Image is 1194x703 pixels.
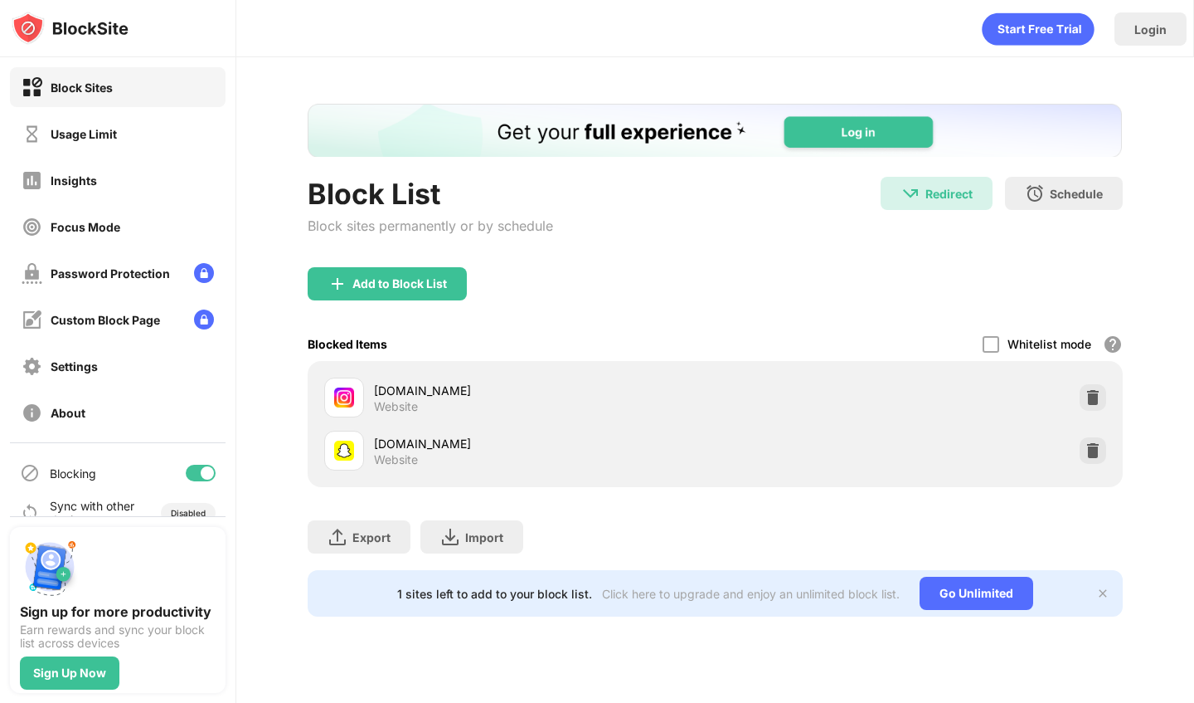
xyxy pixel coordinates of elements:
[22,403,42,423] img: about-off.svg
[22,356,42,377] img: settings-off.svg
[20,623,216,650] div: Earn rewards and sync your block list across devices
[20,603,216,620] div: Sign up for more productivity
[20,537,80,597] img: push-signup.svg
[397,587,592,601] div: 1 sites left to add to your block list.
[194,310,214,330] img: lock-menu.svg
[334,441,354,461] img: favicons
[920,577,1033,610] div: Go Unlimited
[51,406,85,420] div: About
[352,277,447,290] div: Add to Block List
[374,452,418,467] div: Website
[308,177,553,211] div: Block List
[171,508,206,518] div: Disabled
[51,266,170,281] div: Password Protection
[22,77,42,98] img: block-on.svg
[51,127,117,141] div: Usage Limit
[12,12,129,45] img: logo-blocksite.svg
[20,503,40,523] img: sync-icon.svg
[51,173,97,188] div: Insights
[1134,22,1167,37] div: Login
[308,337,387,351] div: Blocked Items
[308,104,1122,157] iframe: Banner
[602,587,900,601] div: Click here to upgrade and enjoy an unlimited block list.
[33,666,106,680] div: Sign Up Now
[374,399,418,414] div: Website
[51,81,113,95] div: Block Sites
[50,466,96,481] div: Blocking
[352,530,391,544] div: Export
[1096,587,1109,600] img: x-button.svg
[465,530,503,544] div: Import
[51,359,98,373] div: Settings
[925,187,973,201] div: Redirect
[22,310,42,330] img: customize-block-page-off.svg
[374,435,715,452] div: [DOMAIN_NAME]
[1050,187,1103,201] div: Schedule
[22,217,42,237] img: focus-off.svg
[22,263,42,284] img: password-protection-off.svg
[51,220,120,234] div: Focus Mode
[50,499,135,527] div: Sync with other devices
[22,170,42,191] img: insights-off.svg
[194,263,214,283] img: lock-menu.svg
[308,217,553,234] div: Block sites permanently or by schedule
[20,463,40,483] img: blocking-icon.svg
[334,388,354,408] img: favicons
[1007,337,1091,351] div: Whitelist mode
[982,12,1094,46] div: animation
[374,382,715,399] div: [DOMAIN_NAME]
[22,124,42,144] img: time-usage-off.svg
[51,313,160,327] div: Custom Block Page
